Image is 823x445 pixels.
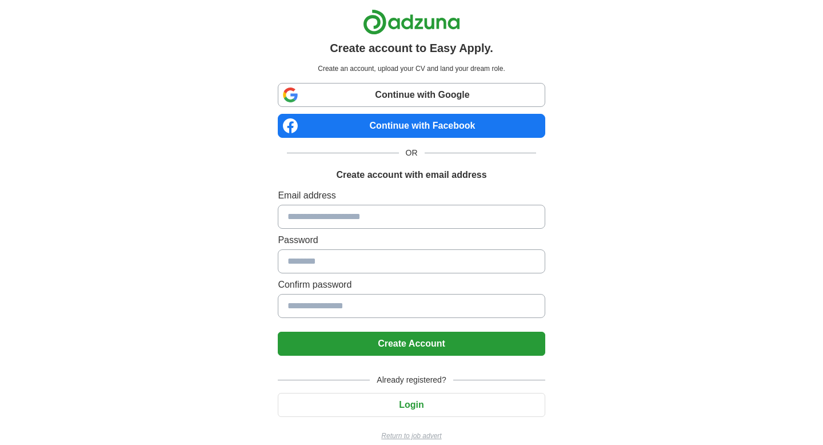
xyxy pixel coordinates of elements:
[363,9,460,35] img: Adzuna logo
[278,393,545,417] button: Login
[278,431,545,441] a: Return to job advert
[278,233,545,247] label: Password
[330,39,493,57] h1: Create account to Easy Apply.
[278,400,545,410] a: Login
[280,63,542,74] p: Create an account, upload your CV and land your dream role.
[336,168,486,182] h1: Create account with email address
[278,332,545,356] button: Create Account
[278,189,545,202] label: Email address
[278,114,545,138] a: Continue with Facebook
[370,374,453,386] span: Already registered?
[278,83,545,107] a: Continue with Google
[399,147,425,159] span: OR
[278,278,545,292] label: Confirm password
